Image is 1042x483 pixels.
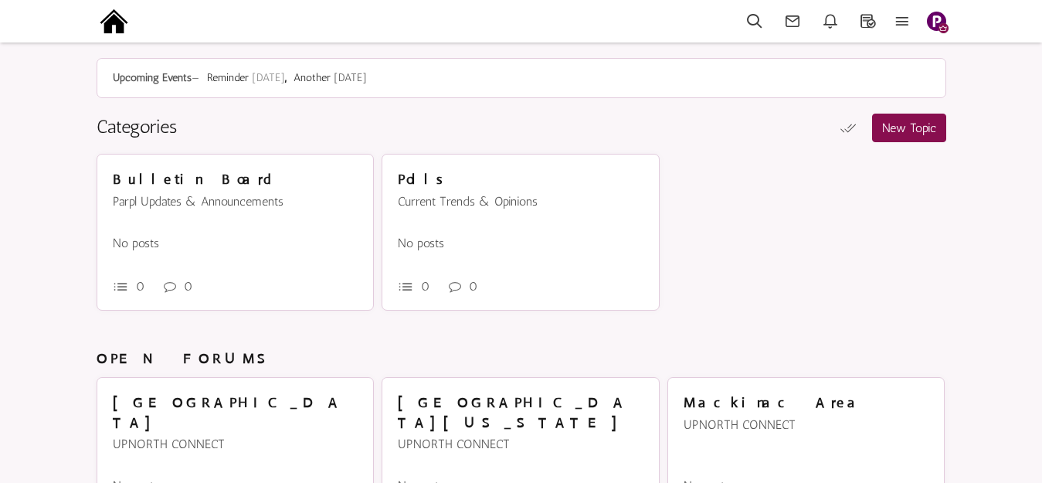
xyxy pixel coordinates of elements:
[872,114,946,142] a: New Topic
[684,395,863,411] a: Mackinac Area
[97,115,177,138] a: Categories
[97,349,279,376] h4: OPEN FORUMS
[469,279,477,294] span: 0
[252,71,290,84] span: [DATE]
[927,12,946,31] img: Slide1.png
[113,71,192,84] span: Upcoming Events
[184,279,192,294] span: 0
[398,172,450,188] a: Polls
[207,71,249,84] a: Reminder
[113,395,344,431] a: [GEOGRAPHIC_DATA]
[97,58,946,98] div: —
[684,394,863,411] span: Mackinac Area
[136,279,144,294] span: 0
[334,71,367,84] span: [DATE]
[97,4,131,39] img: output-onlinepngtools%20-%202025-09-15T191211.976.png
[398,394,629,431] span: [GEOGRAPHIC_DATA][US_STATE]
[294,71,331,84] a: Another
[421,279,429,294] span: 0
[398,395,629,431] a: [GEOGRAPHIC_DATA][US_STATE]
[113,172,272,188] a: Bulletin Board
[113,394,344,431] span: [GEOGRAPHIC_DATA]
[882,121,936,135] span: New Topic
